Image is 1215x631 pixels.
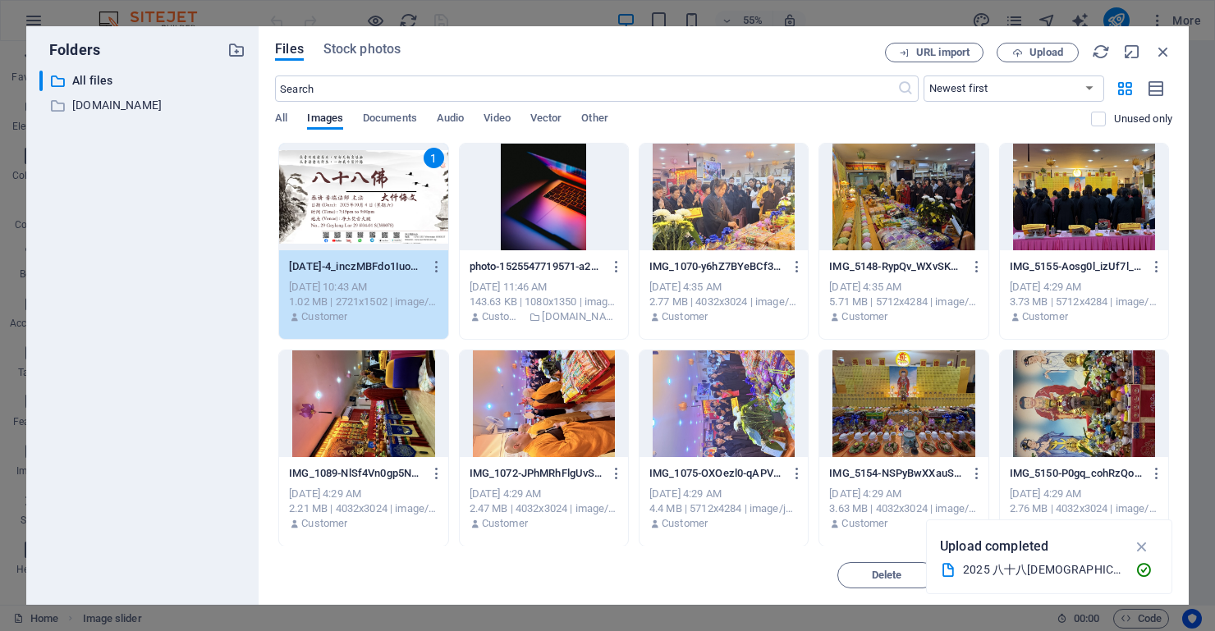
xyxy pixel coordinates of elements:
p: [DOMAIN_NAME] [72,96,215,115]
div: 3.63 MB | 4032x3024 | image/jpeg [829,501,978,516]
button: Delete [837,562,936,588]
i: Create new folder [227,41,245,59]
div: 2.21 MB | 4032x3024 | image/jpeg [289,501,438,516]
p: Displays only files that are not in use on the website. Files added during this session can still... [1114,112,1172,126]
button: Upload [997,43,1079,62]
div: [DATE] 4:35 AM [649,280,798,295]
p: IMG_1089-NlSf4Vn0gp5NVCRLYzrOdg.jpeg [289,466,423,481]
p: photo-1525547719571-a2d4ac8945e2-5PghLCcwpLMsE9fktdWVpA [470,259,603,274]
div: 2025 八十八[DEMOGRAPHIC_DATA]共修 Oct.jpg [963,560,1122,579]
span: Video [484,108,510,131]
span: URL import [916,48,970,57]
span: Other [581,108,607,131]
p: Customer [482,309,525,324]
p: Folders [39,39,100,61]
div: 1.02 MB | 2721x1502 | image/jpeg [289,295,438,309]
p: IMG_5148-RypQv_WXvSKWQFuoA2ouEw.jpeg [829,259,963,274]
p: Customer [301,516,347,531]
div: [DOMAIN_NAME] [39,95,245,116]
div: 3.73 MB | 5712x4284 | image/jpeg [1010,295,1158,309]
div: ​ [39,71,43,91]
span: Images [307,108,343,131]
span: Vector [530,108,562,131]
div: 2.76 MB | 4032x3024 | image/jpeg [1010,501,1158,516]
div: [DATE] 4:29 AM [829,487,978,501]
div: [DATE] 4:29 AM [1010,280,1158,295]
div: [DATE] 4:29 AM [470,487,618,501]
span: Files [275,39,304,59]
span: Stock photos [323,39,401,59]
i: Close [1154,43,1172,61]
p: Customer [1022,309,1068,324]
i: Reload [1092,43,1110,61]
p: Upload completed [940,536,1048,557]
button: URL import [885,43,983,62]
p: IMG_1070-y6hZ7BYeBCf3Dvv3lhy-AA.jpeg [649,259,783,274]
p: 2025Oct-4_inczMBFdo1Iuo2cnJKmg.jpg [289,259,423,274]
i: Minimize [1123,43,1141,61]
p: All files [72,71,215,90]
p: Customer [482,516,528,531]
div: [DATE] 10:43 AM [289,280,438,295]
span: Documents [363,108,417,131]
p: IMG_1072-JPhMRhFlgUvSC0UJvsURcg.jpeg [470,466,603,481]
span: Audio [437,108,464,131]
span: Delete [872,570,902,580]
div: 5.71 MB | 5712x4284 | image/jpeg [829,295,978,309]
p: IMG_5154-NSPyBwXXauSa4_kYoyNjuw.jpeg [829,466,963,481]
span: All [275,108,287,131]
div: [DATE] 4:29 AM [1010,487,1158,501]
p: IMG_5155-Aosg0l_izUf7l_jh6g1a0Q.jpeg [1010,259,1144,274]
div: [DATE] 4:29 AM [649,487,798,501]
p: Customer [841,309,887,324]
p: Customer [662,516,708,531]
p: [DOMAIN_NAME] [542,309,618,324]
div: By: Customer | Folder: widgets.commoninja.com [470,309,618,324]
p: IMG_1075-OXOezl0-qAPVtfq9IQqTHg.jpeg [649,466,783,481]
p: Customer [1022,516,1068,531]
div: 1 [424,148,444,168]
input: Search [275,75,896,102]
div: 2.47 MB | 4032x3024 | image/jpeg [470,501,618,516]
div: 143.63 KB | 1080x1350 | image/jpeg [470,295,618,309]
div: [DATE] 4:35 AM [829,280,978,295]
div: 2.77 MB | 4032x3024 | image/jpeg [649,295,798,309]
span: Upload [1029,48,1063,57]
p: Customer [841,516,887,531]
p: IMG_5150-P0gq_cohRzQorOMOGew6BA.jpeg [1010,466,1144,481]
div: [DATE] 11:46 AM [470,280,618,295]
p: Customer [301,309,347,324]
p: Customer [662,309,708,324]
div: [DATE] 4:29 AM [289,487,438,501]
div: 4.4 MB | 5712x4284 | image/jpeg [649,501,798,516]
